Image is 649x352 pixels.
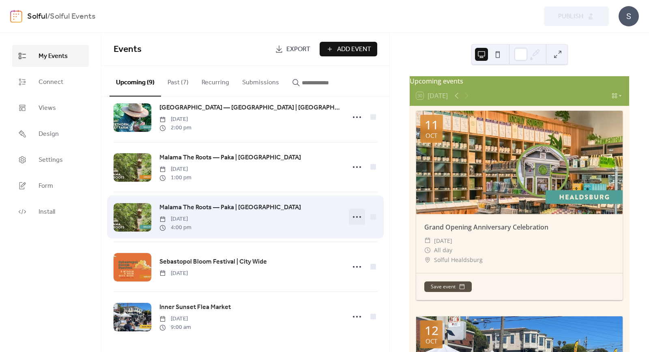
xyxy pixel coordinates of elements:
[195,66,236,96] button: Recurring
[12,45,89,67] a: My Events
[410,76,629,86] div: Upcoming events
[434,255,483,265] span: Solful Healdsburg
[236,66,286,96] button: Submissions
[434,236,452,246] span: [DATE]
[424,236,431,246] div: ​
[114,41,142,58] span: Events
[159,215,191,223] span: [DATE]
[426,338,437,344] div: Oct
[12,201,89,223] a: Install
[110,66,161,97] button: Upcoming (9)
[426,133,437,139] div: Oct
[425,119,438,131] div: 11
[12,123,89,145] a: Design
[159,323,191,332] span: 9:00 am
[159,302,231,313] a: Inner Sunset Flea Market
[159,223,191,232] span: 4:00 pm
[12,97,89,119] a: Views
[12,175,89,197] a: Form
[47,9,50,24] b: /
[424,281,472,292] button: Save event
[159,257,267,267] a: Sebastopol Bloom Festival | City Wide
[159,269,188,278] span: [DATE]
[425,324,438,337] div: 12
[159,115,191,124] span: [DATE]
[10,10,22,23] img: logo
[159,303,231,312] span: Inner Sunset Flea Market
[39,207,55,217] span: Install
[320,42,377,56] button: Add Event
[416,222,623,232] div: Grand Opening Anniversary Celebration
[161,66,195,96] button: Past (7)
[159,103,341,113] a: [GEOGRAPHIC_DATA] — [GEOGRAPHIC_DATA] | [GEOGRAPHIC_DATA]
[337,45,371,54] span: Add Event
[39,77,63,87] span: Connect
[39,52,68,61] span: My Events
[424,245,431,255] div: ​
[159,202,301,213] a: Malama The Roots — Paka | [GEOGRAPHIC_DATA]
[434,245,452,255] span: All day
[12,71,89,93] a: Connect
[159,315,191,323] span: [DATE]
[269,42,316,56] a: Export
[39,181,53,191] span: Form
[159,203,301,212] span: Malama The Roots — Paka | [GEOGRAPHIC_DATA]
[39,129,59,139] span: Design
[159,153,301,163] span: Malama The Roots — Paka | [GEOGRAPHIC_DATA]
[159,165,191,174] span: [DATE]
[159,174,191,182] span: 1:00 pm
[27,9,47,24] a: Solful
[159,124,191,132] span: 2:00 pm
[619,6,639,26] div: S
[286,45,310,54] span: Export
[50,9,95,24] b: Solful Events
[424,255,431,265] div: ​
[159,152,301,163] a: Malama The Roots — Paka | [GEOGRAPHIC_DATA]
[39,103,56,113] span: Views
[12,149,89,171] a: Settings
[39,155,63,165] span: Settings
